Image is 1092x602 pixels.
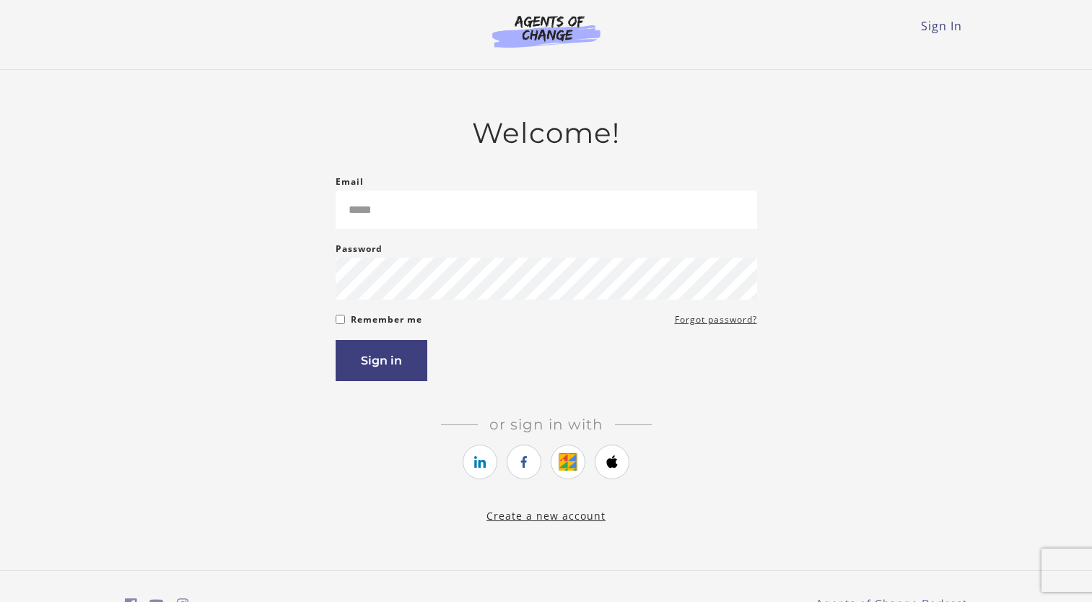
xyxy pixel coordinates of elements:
a: Forgot password? [675,311,757,328]
img: Agents of Change Logo [477,14,616,48]
label: Remember me [351,311,422,328]
a: Sign In [921,18,962,34]
a: https://courses.thinkific.com/users/auth/facebook?ss%5Breferral%5D=&ss%5Buser_return_to%5D=&ss%5B... [507,445,541,479]
a: Create a new account [486,509,606,523]
label: Password [336,240,383,258]
a: https://courses.thinkific.com/users/auth/linkedin?ss%5Breferral%5D=&ss%5Buser_return_to%5D=&ss%5B... [463,445,497,479]
label: Email [336,173,364,191]
button: Sign in [336,340,427,381]
h2: Welcome! [336,116,757,150]
a: https://courses.thinkific.com/users/auth/apple?ss%5Breferral%5D=&ss%5Buser_return_to%5D=&ss%5Bvis... [595,445,629,479]
span: Or sign in with [478,416,615,433]
a: https://courses.thinkific.com/users/auth/google?ss%5Breferral%5D=&ss%5Buser_return_to%5D=&ss%5Bvi... [551,445,585,479]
